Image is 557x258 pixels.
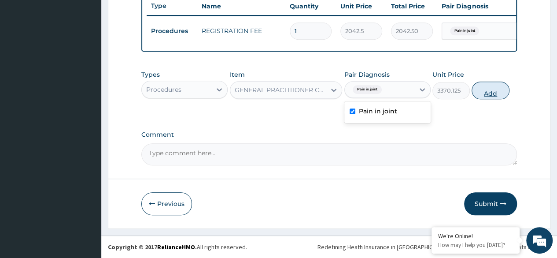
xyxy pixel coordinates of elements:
[344,70,390,79] label: Pair Diagnosis
[157,243,195,251] a: RelianceHMO
[101,236,557,258] footer: All rights reserved.
[147,23,197,39] td: Procedures
[197,22,285,40] td: REGISTRATION FEE
[317,243,550,251] div: Redefining Heath Insurance in [GEOGRAPHIC_DATA] using Telemedicine and Data Science!
[144,4,166,26] div: Minimize live chat window
[141,192,192,215] button: Previous
[230,70,245,79] label: Item
[432,70,464,79] label: Unit Price
[438,241,513,249] p: How may I help you today?
[108,243,197,251] strong: Copyright © 2017 .
[472,82,509,99] button: Add
[464,192,517,215] button: Submit
[450,26,479,35] span: Pain in joint
[235,86,327,94] div: GENERAL PRACTITIONER CONSULTATION FIRST OUTPATIENT CONSULTATION
[141,131,517,138] label: Comment
[46,49,148,61] div: Chat with us now
[146,85,181,94] div: Procedures
[353,85,382,94] span: Pain in joint
[141,71,160,79] label: Types
[438,232,513,240] div: We're Online!
[16,44,36,66] img: d_794563401_company_1708531726252_794563401
[359,107,397,116] label: Pain in joint
[4,168,168,198] textarea: Type your message and hit 'Enter'
[51,75,122,164] span: We're online!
